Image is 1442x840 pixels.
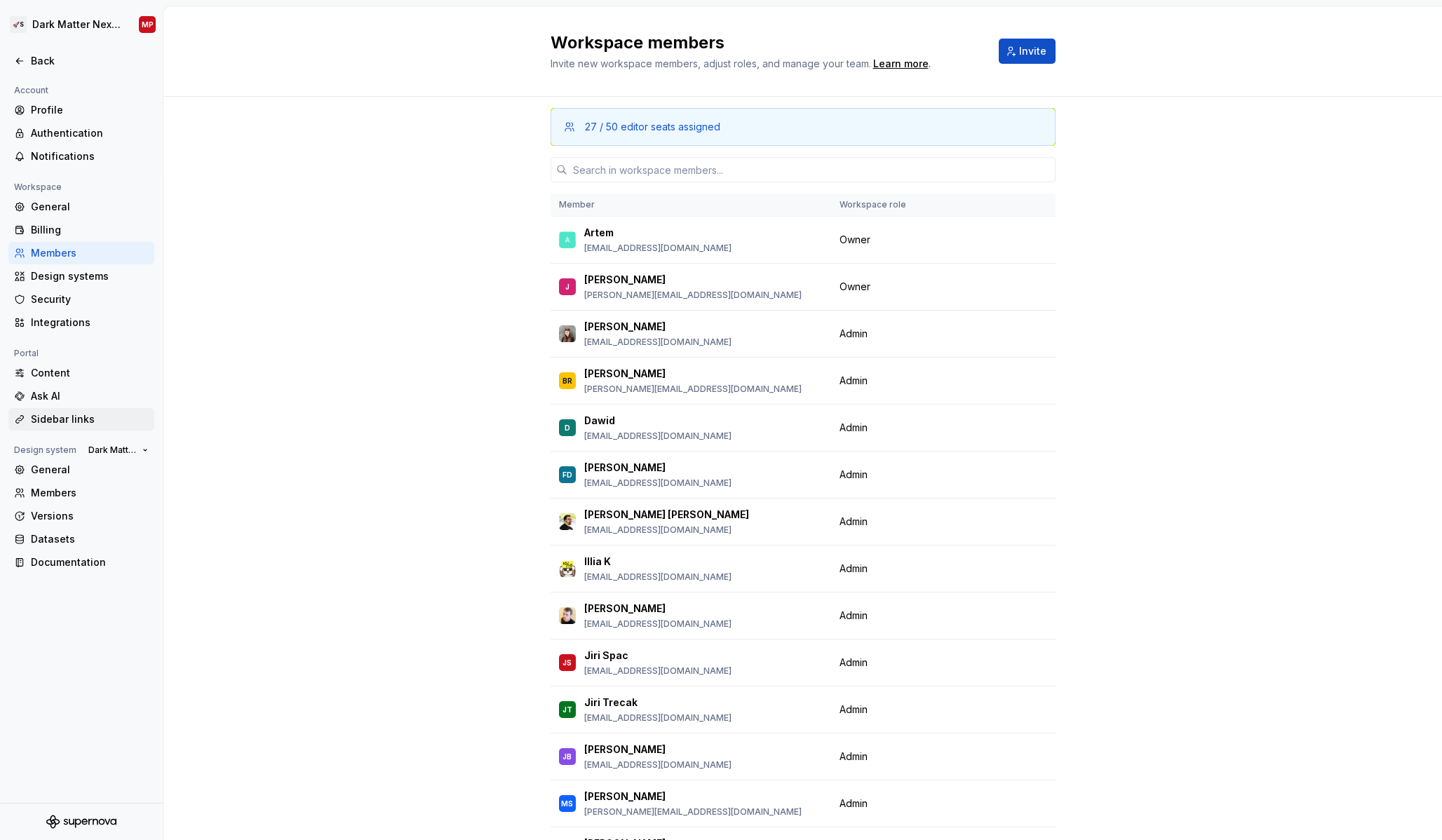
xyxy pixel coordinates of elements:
a: General [8,459,154,481]
p: [EMAIL_ADDRESS][DOMAIN_NAME] [584,759,732,771]
p: [PERSON_NAME] [584,367,666,381]
div: Members [31,486,149,500]
div: Notifications [31,149,149,163]
p: [EMAIL_ADDRESS][DOMAIN_NAME] [584,524,749,536]
a: Authentication [8,122,154,144]
a: General [8,196,154,218]
img: Illia K [559,560,576,577]
svg: Supernova Logo [46,815,116,829]
a: Integrations [8,311,154,334]
span: Admin [840,797,868,811]
button: 🚀SDark Matter Next GenMP [3,9,160,40]
div: Portal [8,345,44,362]
div: MP [142,19,154,30]
img: Honza Toman [559,513,576,530]
p: [EMAIL_ADDRESS][DOMAIN_NAME] [584,571,732,583]
p: [EMAIL_ADDRESS][DOMAIN_NAME] [584,712,732,724]
p: [EMAIL_ADDRESS][DOMAIN_NAME] [584,618,732,630]
a: Members [8,242,154,264]
div: Account [8,82,54,99]
span: . [871,59,931,69]
p: [PERSON_NAME][EMAIL_ADDRESS][DOMAIN_NAME] [584,384,802,395]
p: [PERSON_NAME] [584,790,666,804]
span: Admin [840,750,868,764]
div: JT [562,703,572,717]
div: Members [31,246,149,260]
p: [PERSON_NAME][EMAIL_ADDRESS][DOMAIN_NAME] [584,806,802,818]
a: Design systems [8,265,154,287]
a: Datasets [8,528,154,550]
div: Billing [31,223,149,237]
p: [EMAIL_ADDRESS][DOMAIN_NAME] [584,665,732,677]
span: Owner [840,280,870,294]
div: BR [562,374,572,388]
a: Versions [8,505,154,527]
div: Datasets [31,532,149,546]
th: Workspace role [831,194,938,217]
span: Invite [1019,44,1046,58]
p: [PERSON_NAME] [584,320,666,334]
div: Design systems [31,269,149,283]
div: Dark Matter Next Gen [32,18,122,32]
input: Search in workspace members... [567,157,1056,182]
div: Design system [8,442,82,459]
img: Artem [559,231,576,248]
p: Jiri Spac [584,649,628,663]
img: Aprile Elcich [559,325,576,342]
div: Security [31,292,149,306]
span: Admin [840,703,868,717]
div: General [31,200,149,214]
p: [EMAIL_ADDRESS][DOMAIN_NAME] [584,431,732,442]
div: MS [561,797,573,811]
th: Member [551,194,831,217]
p: [EMAIL_ADDRESS][DOMAIN_NAME] [584,337,732,348]
a: Documentation [8,551,154,574]
img: Jan Poisl [559,607,576,624]
a: Notifications [8,145,154,168]
span: Admin [840,609,868,623]
div: Integrations [31,316,149,330]
a: Sidebar links [8,408,154,431]
span: Admin [840,468,868,482]
div: General [31,463,149,477]
div: D [565,421,570,435]
p: [PERSON_NAME] [584,461,666,475]
div: 🚀S [10,16,27,33]
p: [PERSON_NAME] [584,273,666,287]
span: Admin [840,327,868,341]
div: 27 / 50 editor seats assigned [585,120,720,134]
span: Owner [840,233,870,247]
div: J [565,280,570,294]
p: [EMAIL_ADDRESS][DOMAIN_NAME] [584,477,732,489]
p: [EMAIL_ADDRESS][DOMAIN_NAME] [584,243,732,254]
div: Documentation [31,555,149,569]
span: Admin [840,374,868,388]
div: Back [31,54,149,68]
span: Admin [840,656,868,670]
span: Dark Matter Next Gen [88,445,137,456]
div: JB [562,750,572,764]
p: Dawid [584,414,615,428]
a: Billing [8,219,154,241]
div: Content [31,366,149,380]
span: Admin [840,562,868,576]
span: Invite new workspace members, adjust roles, and manage your team. [551,57,871,69]
div: Authentication [31,126,149,140]
span: Admin [840,421,868,435]
div: Ask AI [31,389,149,403]
div: Sidebar links [31,412,149,426]
p: [PERSON_NAME] [PERSON_NAME] [584,508,749,522]
div: Profile [31,103,149,117]
div: FD [562,468,572,482]
a: Members [8,482,154,504]
a: Learn more [873,57,929,71]
a: Profile [8,99,154,121]
p: Artem [584,226,614,240]
h2: Workspace members [551,32,982,54]
a: Security [8,288,154,311]
a: Back [8,50,154,72]
div: Workspace [8,179,67,196]
a: Ask AI [8,385,154,407]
